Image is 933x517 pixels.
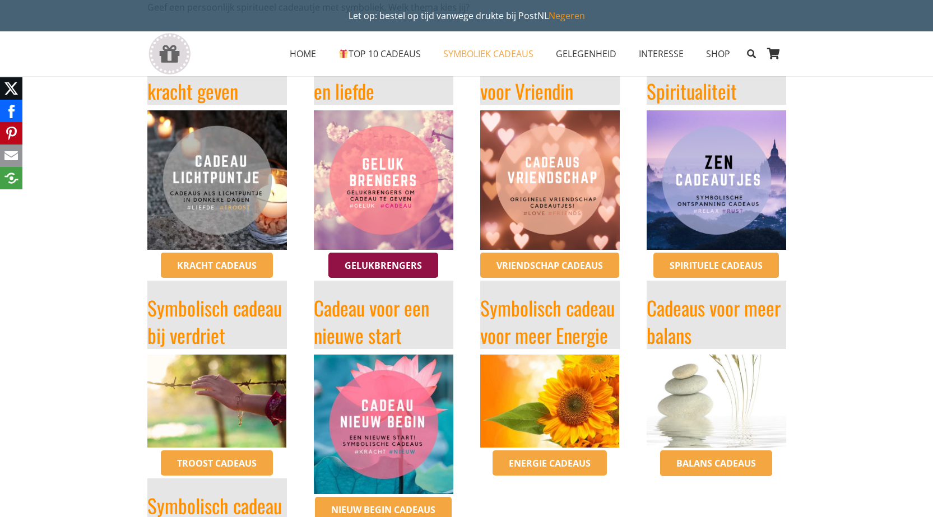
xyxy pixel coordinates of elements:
span: TOP 10 CADEAUS [338,48,421,60]
span: Vriendschap cadeaus [496,259,603,272]
img: Cadeaus voor Verlichting bij pijn, ziekte, tegenslag - Inspirerendwinkelen.nl [147,355,287,448]
span: Energie cadeaus [509,457,591,469]
span: Troost cadeaus [177,457,257,469]
a: Symbolisch cadeau voor meer Energie [480,293,615,350]
a: Gelukbrengers [328,253,438,278]
img: Relax en anti-stress cadeaus voor meer Zen [647,110,786,250]
img: 🎁 [339,49,348,58]
a: symbolische-cadeaus-voor-meer-energie-inspirerend-winkelen [480,355,620,448]
a: Cadeaus voor meer balans [647,293,781,350]
span: Kracht cadeaus [177,259,257,272]
span: SYMBOLIEK CADEAUS [443,48,533,60]
span: Nieuw begin cadeaus [331,504,435,516]
span: HOME [290,48,316,60]
a: gift-box-icon-grey-inspirerendwinkelen [147,33,192,75]
img: Geef een geluksbrenger cadeau! Leuk voor een goede vriendin, collega of voor een verjaardag ed [314,110,453,250]
a: Cadeau voor een nieuwe start [314,293,429,350]
a: Troost cadeaus [161,450,273,476]
a: Spirituele cadeaus [653,253,779,278]
a: Cadeaus die je kracht geven [147,49,249,105]
a: INTERESSEINTERESSE Menu [628,40,695,68]
a: Negeren [549,10,585,22]
a: Gelukbrengers om cadeau te geven ketting met symboliek vriendschap verjaardag [314,110,453,250]
a: SYMBOLIEK CADEAUSSYMBOLIEK CADEAUS Menu [432,40,545,68]
img: Symbolische cadeau voor meer energie - Inspirerendwinkelen.nl [480,355,620,448]
a: Zoeken [741,40,761,68]
span: Balans cadeaus [676,457,756,469]
a: symbolische-cadeaus-voor-meditatie-mindfulness-ontspanning-inspirerend-winkelen [647,355,786,448]
a: cadeaus vriendschap symbolisch vriending cadeau origineel inspirerendwinkelen [480,110,620,250]
span: GELEGENHEID [556,48,616,60]
img: origineel vriendschap cadeau met speciale betekenis en symboliek - bestel een vriendinnen cadeau ... [480,110,620,250]
a: Vriendschap cadeaus [480,253,619,278]
a: SHOPSHOP Menu [695,40,741,68]
a: Kracht cadeaus [161,253,273,278]
span: Spirituele cadeaus [670,259,763,272]
a: troost-cadeau-sterkte-ketting-symboliek-overlijden-moeilijke-tijden-cadeaus-inspirerendwinkelen [147,110,287,250]
a: Balans cadeaus [660,450,772,476]
a: Symbolisch cadeau bij verdriet [147,293,282,350]
span: INTERESSE [639,48,684,60]
span: SHOP [706,48,730,60]
a: Cadeaus voor geluk en liefde [314,49,449,105]
img: Cadeau afscheid nieuw begin - bestel op inspirerendwinkelen.nl [314,355,453,494]
a: 🎁TOP 10 CADEAUS🎁 TOP 10 CADEAUS Menu [327,40,432,68]
a: Symbolisch cadeau voor Vriendin [480,49,615,105]
a: HOMEHOME Menu [278,40,327,68]
a: Winkelwagen [762,31,786,76]
a: symbolische-cadeaus-voor-pijnverlichting-inspirerend-winkelen [147,355,287,448]
img: Troost cadeau herinnering moeilijke tijden ketting kracht kerstmis [147,110,287,250]
a: GELEGENHEIDGELEGENHEID Menu [545,40,628,68]
img: meditatie cadeaus met speciale betekenis - bestel op inspirerendwinkelen.nl [647,355,786,448]
a: Cadeaus Spiritualiteit [647,49,737,105]
span: Gelukbrengers [345,259,422,272]
a: Ontspanning cadeaus relax cadeautjes Zen inspirerendwinkelen [647,110,786,250]
a: Energie cadeaus [493,450,607,476]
